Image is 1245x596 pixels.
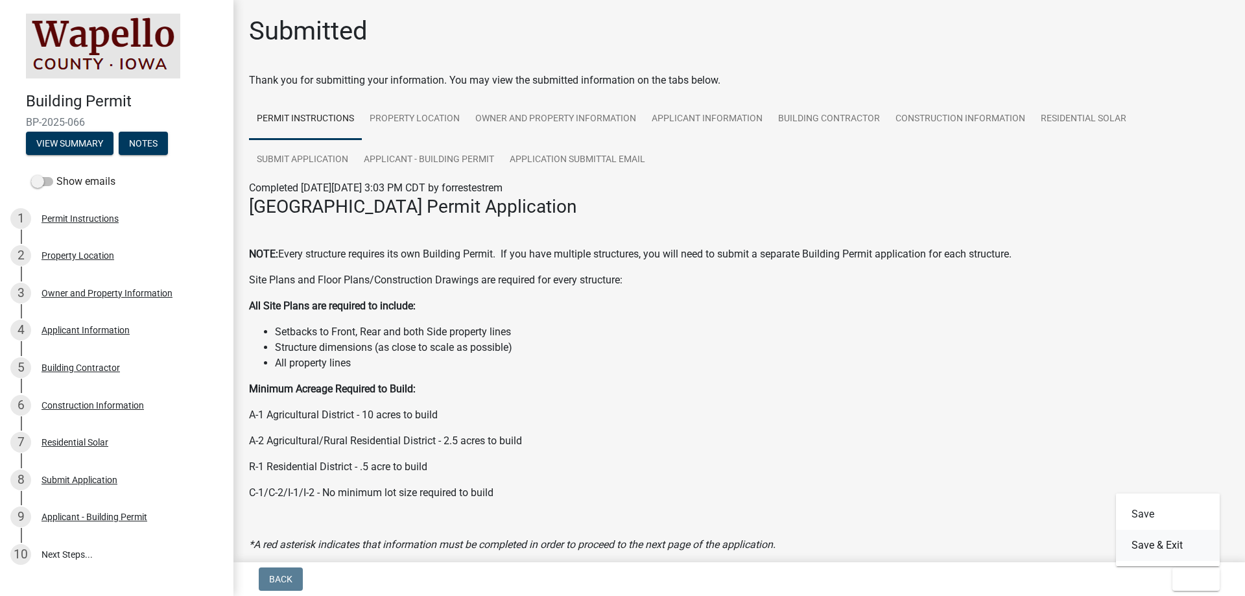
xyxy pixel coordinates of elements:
[119,132,168,155] button: Notes
[249,248,278,260] strong: NOTE:
[31,174,115,189] label: Show emails
[249,538,776,551] i: *A red asterisk indicates that information must be completed in order to proceed to the next page...
[249,16,368,47] h1: Submitted
[1116,499,1220,530] button: Save
[275,324,1229,340] li: Setbacks to Front, Rear and both Side property lines
[249,433,1229,449] p: A-2 Agricultural/Rural Residential District - 2.5 acres to build
[10,470,31,490] div: 8
[41,475,117,484] div: Submit Application
[1116,530,1220,561] button: Save & Exit
[41,401,144,410] div: Construction Information
[259,567,303,591] button: Back
[41,363,120,372] div: Building Contractor
[41,438,108,447] div: Residential Solar
[26,139,113,149] wm-modal-confirm: Summary
[249,139,356,181] a: Submit Application
[249,99,362,140] a: Permit Instructions
[119,139,168,149] wm-modal-confirm: Notes
[26,132,113,155] button: View Summary
[269,574,292,584] span: Back
[275,340,1229,355] li: Structure dimensions (as close to scale as possible)
[10,432,31,453] div: 7
[249,73,1229,88] div: Thank you for submitting your information. You may view the submitted information on the tabs below.
[356,139,502,181] a: Applicant - Building Permit
[770,99,888,140] a: Building Contractor
[1183,574,1202,584] span: Exit
[1033,99,1134,140] a: Residential Solar
[249,300,416,312] strong: All Site Plans are required to include:
[249,407,1229,423] p: A-1 Agricultural District - 10 acres to build
[41,289,172,298] div: Owner and Property Information
[249,459,1229,475] p: R-1 Residential District - .5 acre to build
[41,512,147,521] div: Applicant - Building Permit
[249,485,1229,501] p: C-1/C-2/I-1/I-2 - No minimum lot size required to build
[10,208,31,229] div: 1
[275,355,1229,371] li: All property lines
[10,544,31,565] div: 10
[26,14,180,78] img: Wapello County, Iowa
[10,395,31,416] div: 6
[26,116,207,128] span: BP-2025-066
[41,251,114,260] div: Property Location
[41,214,119,223] div: Permit Instructions
[26,92,223,111] h4: Building Permit
[41,326,130,335] div: Applicant Information
[502,139,653,181] a: Application Submittal Email
[644,99,770,140] a: Applicant Information
[249,272,1229,288] p: Site Plans and Floor Plans/Construction Drawings are required for every structure:
[10,507,31,527] div: 9
[249,182,503,194] span: Completed [DATE][DATE] 3:03 PM CDT by forrestestrem
[249,246,1229,262] p: Every structure requires its own Building Permit. If you have multiple structures, you will need ...
[10,283,31,304] div: 3
[468,99,644,140] a: Owner and Property Information
[249,196,1229,218] h3: [GEOGRAPHIC_DATA] Permit Application
[249,383,416,395] strong: Minimum Acreage Required to Build:
[362,99,468,140] a: Property Location
[10,245,31,266] div: 2
[10,320,31,340] div: 4
[888,99,1033,140] a: Construction Information
[1172,567,1220,591] button: Exit
[10,357,31,378] div: 5
[1116,494,1220,566] div: Exit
